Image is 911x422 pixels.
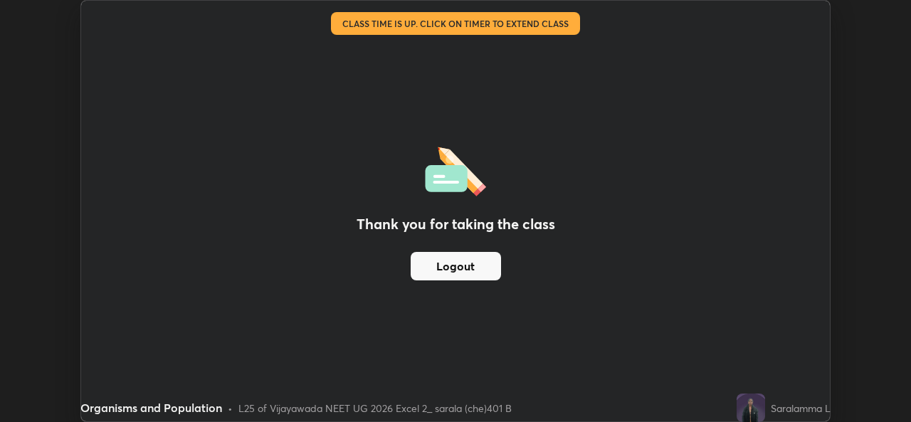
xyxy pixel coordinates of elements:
[228,401,233,416] div: •
[737,394,765,422] img: e07e4dab6a7b43a1831a2c76b14e2e97.jpg
[238,401,512,416] div: L25 of Vijayawada NEET UG 2026 Excel 2_ sarala (che)401 B
[425,142,486,196] img: offlineFeedback.1438e8b3.svg
[357,213,555,235] h2: Thank you for taking the class
[411,252,501,280] button: Logout
[80,399,222,416] div: Organisms and Population
[771,401,831,416] div: Saralamma L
